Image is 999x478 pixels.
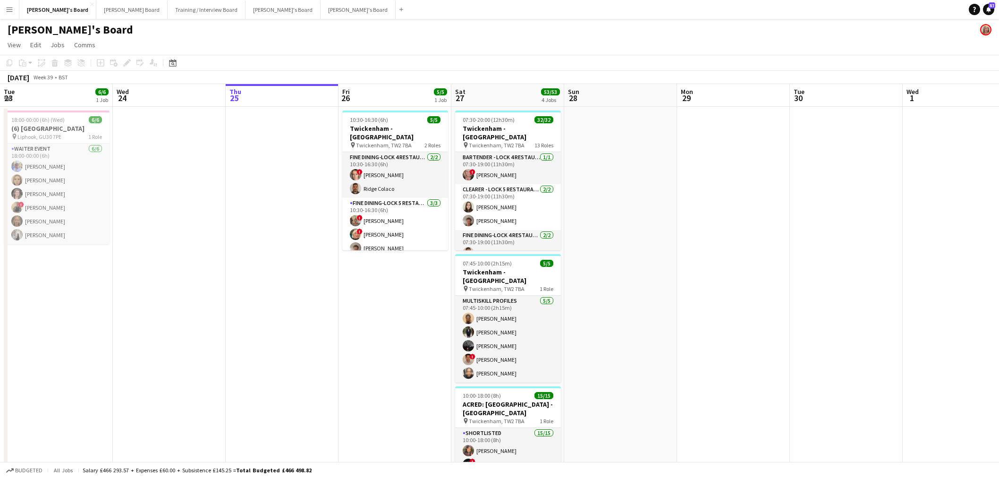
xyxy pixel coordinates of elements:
span: Comms [74,41,95,49]
span: Twickenham, TW2 7BA [469,418,525,425]
h3: Twickenham - [GEOGRAPHIC_DATA] [455,268,561,285]
div: BST [59,74,68,81]
div: 1 Job [434,96,447,103]
span: ! [357,229,363,234]
app-card-role: Fine Dining-LOCK 4 RESTAURANT - [GEOGRAPHIC_DATA] - LEVEL 32/207:30-19:00 (11h30m)Ridge Colaco [455,230,561,276]
span: 10:00-18:00 (8h) [463,392,501,399]
h3: ACRED: [GEOGRAPHIC_DATA] - [GEOGRAPHIC_DATA] [455,400,561,417]
span: Twickenham, TW2 7BA [469,142,525,149]
span: ! [470,354,475,359]
span: 27 [454,93,466,103]
span: Thu [229,87,241,96]
app-job-card: 10:30-16:30 (6h)5/5Twickenham - [GEOGRAPHIC_DATA] Twickenham, TW2 7BA2 RolesFine Dining-LOCK 4 RE... [342,111,448,250]
span: 28 [567,93,579,103]
app-card-role: Clearer - LOCK 5 RESTAURANT - [GEOGRAPHIC_DATA] - LEVEL 32/207:30-19:00 (11h30m)[PERSON_NAME][PER... [455,184,561,230]
span: ! [18,202,24,207]
span: Edit [30,41,41,49]
h1: [PERSON_NAME]'s Board [8,23,133,37]
span: 32/32 [534,116,553,123]
span: View [8,41,21,49]
span: 5/5 [540,260,553,267]
span: ! [357,215,363,221]
a: Jobs [47,39,68,51]
div: [DATE] [8,73,29,82]
span: Jobs [51,41,65,49]
span: Wed [117,87,129,96]
app-job-card: 07:45-10:00 (2h15m)5/5Twickenham - [GEOGRAPHIC_DATA] Twickenham, TW2 7BA1 RoleMULTISKILL PROFILES... [455,254,561,383]
button: Budgeted [5,465,44,476]
app-user-avatar: Caitlin Simpson-Hodson [980,24,991,35]
a: View [4,39,25,51]
h3: (6) [GEOGRAPHIC_DATA] [4,124,110,133]
span: 10:30-16:30 (6h) [350,116,388,123]
span: 1 [905,93,919,103]
app-job-card: 18:00-00:00 (6h) (Wed)6/6(6) [GEOGRAPHIC_DATA] Liphook, GU30 7PE1 RoleWAITER EVENT6/618:00-00:00 ... [4,111,110,244]
span: Week 39 [31,74,55,81]
app-card-role: MULTISKILL PROFILES5/507:45-10:00 (2h15m)[PERSON_NAME][PERSON_NAME][PERSON_NAME]![PERSON_NAME][PE... [455,296,561,383]
span: 24 [115,93,129,103]
span: 5/5 [427,116,440,123]
a: Edit [26,39,45,51]
span: 07:45-10:00 (2h15m) [463,260,512,267]
span: 26 [341,93,350,103]
span: ! [470,459,475,464]
a: Comms [70,39,99,51]
button: [PERSON_NAME] Board [96,0,168,19]
button: Training / Interview Board [168,0,246,19]
span: 29 [679,93,693,103]
span: 1 Role [540,418,553,425]
span: Tue [4,87,15,96]
div: Salary £466 293.57 + Expenses £60.00 + Subsistence £145.25 = [83,467,312,474]
span: Liphook, GU30 7PE [17,133,61,140]
app-job-card: 07:30-20:00 (12h30m)32/32Twickenham - [GEOGRAPHIC_DATA] Twickenham, TW2 7BA13 RolesBartender - LO... [455,111,561,250]
button: [PERSON_NAME]'s Board [19,0,96,19]
span: Tue [794,87,804,96]
span: 30 [792,93,804,103]
span: Sun [568,87,579,96]
span: 07:30-20:00 (12h30m) [463,116,515,123]
span: Budgeted [15,467,42,474]
span: 53/53 [541,88,560,95]
span: Twickenham, TW2 7BA [356,142,412,149]
app-card-role: Bartender - LOCK 4 RESTAURANT - [GEOGRAPHIC_DATA] - LEVEL 31/107:30-19:00 (11h30m)![PERSON_NAME] [455,152,561,184]
app-card-role: Fine Dining-LOCK 4 RESTAURANT - [GEOGRAPHIC_DATA] - LEVEL 32/210:30-16:30 (6h)![PERSON_NAME]Ridge... [342,152,448,198]
span: Sat [455,87,466,96]
span: 18:00-00:00 (6h) (Wed) [11,116,65,123]
span: ! [357,169,363,175]
span: 1 Role [540,285,553,292]
span: Mon [681,87,693,96]
button: [PERSON_NAME]'s Board [246,0,321,19]
span: 15/15 [534,392,553,399]
div: 4 Jobs [542,96,559,103]
span: Wed [906,87,919,96]
span: 1 Role [88,133,102,140]
h3: Twickenham - [GEOGRAPHIC_DATA] [455,124,561,141]
span: 6/6 [89,116,102,123]
button: [PERSON_NAME]'s Board [321,0,396,19]
span: Fri [342,87,350,96]
span: 23 [2,93,15,103]
span: 13 Roles [534,142,553,149]
span: 5/5 [434,88,447,95]
div: 1 Job [96,96,108,103]
span: Total Budgeted £466 498.82 [236,467,312,474]
span: ! [470,169,475,175]
span: All jobs [52,467,75,474]
span: Twickenham, TW2 7BA [469,285,525,292]
app-card-role: Fine Dining-LOCK 5 RESTAURANT - [GEOGRAPHIC_DATA] - LEVEL 33/310:30-16:30 (6h)![PERSON_NAME]![PER... [342,198,448,257]
span: 6/6 [95,88,109,95]
span: 57 [989,2,995,9]
span: 2 Roles [424,142,440,149]
h3: Twickenham - [GEOGRAPHIC_DATA] [342,124,448,141]
a: 57 [983,4,994,15]
span: 25 [228,93,241,103]
app-card-role: WAITER EVENT6/618:00-00:00 (6h)[PERSON_NAME][PERSON_NAME][PERSON_NAME]![PERSON_NAME][PERSON_NAME]... [4,144,110,244]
